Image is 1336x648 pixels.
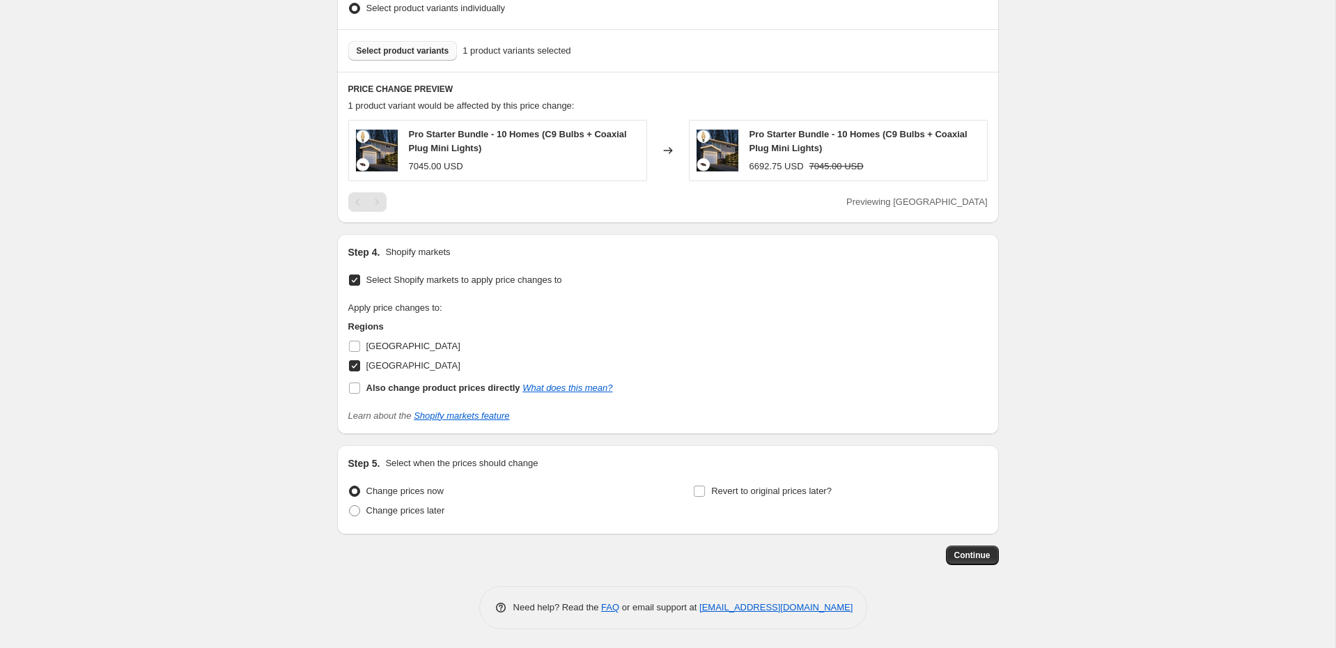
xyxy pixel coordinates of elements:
[348,41,458,61] button: Select product variants
[385,456,538,470] p: Select when the prices should change
[348,320,613,334] h3: Regions
[409,129,627,153] span: Pro Starter Bundle - 10 Homes (C9 Bulbs + Coaxial Plug Mini Lights)
[366,486,444,496] span: Change prices now
[348,410,510,421] i: Learn about the
[513,602,602,612] span: Need help? Read the
[601,602,619,612] a: FAQ
[809,160,864,173] strike: 7045.00 USD
[414,410,509,421] a: Shopify markets feature
[409,160,463,173] div: 7045.00 USD
[619,602,699,612] span: or email support at
[348,100,575,111] span: 1 product variant would be affected by this price change:
[348,245,380,259] h2: Step 4.
[749,160,804,173] div: 6692.75 USD
[348,302,442,313] span: Apply price changes to:
[366,3,505,13] span: Select product variants individually
[366,275,562,285] span: Select Shopify markets to apply price changes to
[366,383,520,393] b: Also change product prices directly
[385,245,450,259] p: Shopify markets
[356,130,398,171] img: 10-Home-Kit-C9-Coaxial_80x.jpg
[711,486,832,496] span: Revert to original prices later?
[348,84,988,95] h6: PRICE CHANGE PREVIEW
[846,196,988,207] span: Previewing [GEOGRAPHIC_DATA]
[366,341,460,351] span: [GEOGRAPHIC_DATA]
[749,129,968,153] span: Pro Starter Bundle - 10 Homes (C9 Bulbs + Coaxial Plug Mini Lights)
[954,550,991,561] span: Continue
[522,383,612,393] a: What does this mean?
[946,546,999,565] button: Continue
[357,45,449,56] span: Select product variants
[463,44,570,58] span: 1 product variants selected
[366,360,460,371] span: [GEOGRAPHIC_DATA]
[348,192,387,212] nav: Pagination
[697,130,738,171] img: 10-Home-Kit-C9-Coaxial_80x.jpg
[348,456,380,470] h2: Step 5.
[366,505,445,516] span: Change prices later
[699,602,853,612] a: [EMAIL_ADDRESS][DOMAIN_NAME]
